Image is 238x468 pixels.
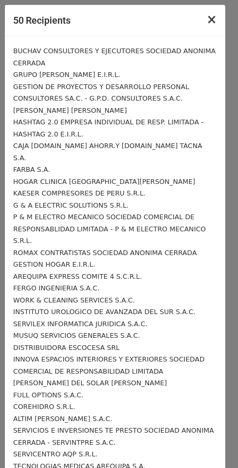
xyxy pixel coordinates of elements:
[13,344,120,352] small: DISTRIBUIDORA ESCOCESA SRL
[13,426,214,446] small: SERVICIOS E INVERSIONES TE PRESTO SOCIEDAD ANONIMA CERRADA - SERVINTPRE S.A.C.
[13,391,84,399] small: FULL OPTIONS S.A.C.
[13,308,195,316] small: INSTITUTO UROLOGICO DE AVANZADA DEL SUR S.A.C.
[13,189,145,197] small: KAESER COMPRESORES DE PERU S.R.L.
[13,47,216,67] small: BUCHAV CONSULTORES Y EJECUTORES SOCIEDAD ANONIMA CERRADA
[198,5,225,34] button: Close
[13,331,140,339] small: MUSUQ SERVICIOS GENERALES S.A.C.
[13,403,75,411] small: COREHIDRO S.R.L.
[13,296,135,304] small: WORK & CLEANING SERVICES S.A.C.
[13,118,204,138] small: HASHTAG 2.0 EMPRESA INDIVIDUAL DE RESP. LIMITADA - HASHTAG 2.0 E.I.R.L.
[13,415,112,423] small: ALTIM [PERSON_NAME] S.A.C.
[13,355,205,375] small: INNOVA ESPACIOS INTERIORES Y EXTERIORES SOCIEDAD COMERCIAL DE RESPONSABILIDAD LIMITADA
[13,106,127,114] small: [PERSON_NAME] [PERSON_NAME]
[13,71,120,79] small: GRUPO [PERSON_NAME] E.I.R.L.
[185,417,238,468] iframe: Chat Widget
[13,83,189,103] small: GESTION DE PROYECTOS Y DESARROLLO PERSONAL CONSULTORES SA.C. - G.P.D. CONSULTORES S.A.C.
[13,165,50,173] small: FARBA S.A.
[13,213,206,245] small: P & M ELECTRO MECANICO SOCIEDAD COMERCIAL DE RESPONSABLIDAD LIMITADA - P & M ELECTRO MECANICO S.R.L.
[13,379,167,387] small: [PERSON_NAME] DEL SOLAR [PERSON_NAME]
[13,13,71,27] h5: 50 Recipients
[13,178,195,186] small: HOGAR CLINICA [GEOGRAPHIC_DATA][PERSON_NAME]
[13,142,202,162] small: CAJA [DOMAIN_NAME] AHORR.Y [DOMAIN_NAME] TACNA S.A.
[13,260,95,268] small: GESTION HOGAR E.I.R.L.
[13,450,97,458] small: SERVICENTRO AQP S.R.L.
[185,417,238,468] div: Widget de chat
[13,249,197,257] small: ROMAX CONTRATISTAS SOCIEDAD ANONIMA CERRADA
[206,12,217,27] span: ×
[13,272,142,280] small: AREQUIPA EXPRESS COMITE 4 S.C.R.L.
[13,201,128,209] small: G & A ELECTRIC SOLUTIONS S.R.L.
[13,284,100,292] small: FERGO INGENIERIA S.A.C.
[13,320,147,328] small: SERVILEX INFORMATICA JURIDICA S.A.C.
